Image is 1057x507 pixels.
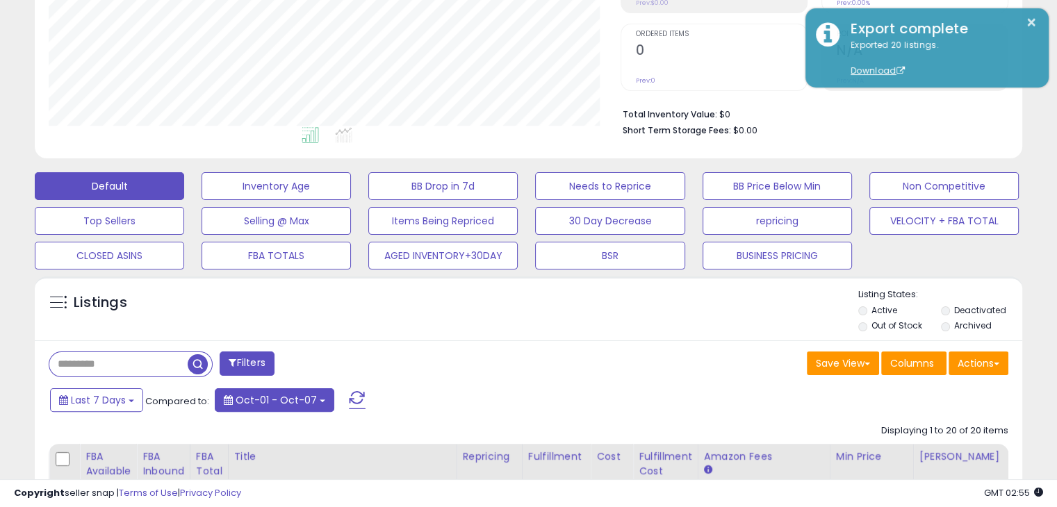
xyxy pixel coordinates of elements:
[196,449,222,493] div: FBA Total Qty
[704,464,712,476] small: Amazon Fees.
[535,242,685,269] button: BSR
[215,388,334,412] button: Oct-01 - Oct-07
[840,19,1038,39] div: Export complete
[851,65,905,76] a: Download
[142,449,184,493] div: FBA inbound Qty
[74,293,127,313] h5: Listings
[871,319,922,331] label: Out of Stock
[953,319,991,331] label: Archived
[368,207,518,235] button: Items Being Repriced
[623,105,998,122] li: $0
[1026,14,1037,31] button: ×
[368,242,518,269] button: AGED INVENTORY+30DAY
[35,172,184,200] button: Default
[35,207,184,235] button: Top Sellers
[636,42,807,61] h2: 0
[35,242,184,269] button: CLOSED ASINS
[949,351,1008,375] button: Actions
[840,39,1038,78] div: Exported 20 listings.
[234,449,451,464] div: Title
[703,172,852,200] button: BB Price Below Min
[636,31,807,38] span: Ordered Items
[807,351,879,375] button: Save View
[202,242,351,269] button: FBA TOTALS
[180,486,241,499] a: Privacy Policy
[704,449,824,464] div: Amazon Fees
[535,172,685,200] button: Needs to Reprice
[881,351,947,375] button: Columns
[639,449,692,479] div: Fulfillment Cost
[236,393,317,407] span: Oct-01 - Oct-07
[869,207,1019,235] button: VELOCITY + FBA TOTAL
[463,449,516,464] div: Repricing
[919,449,1002,464] div: [PERSON_NAME]
[202,172,351,200] button: Inventory Age
[890,356,934,370] span: Columns
[869,172,1019,200] button: Non Competitive
[703,207,852,235] button: repricing
[85,449,131,493] div: FBA Available Qty
[368,172,518,200] button: BB Drop in 7d
[881,424,1008,438] div: Displaying 1 to 20 of 20 items
[596,449,627,464] div: Cost
[119,486,178,499] a: Terms of Use
[202,207,351,235] button: Selling @ Max
[858,288,1022,301] p: Listing States:
[836,449,908,464] div: Min Price
[984,486,1043,499] span: 2025-10-15 02:55 GMT
[71,393,126,407] span: Last 7 Days
[733,124,757,137] span: $0.00
[703,242,852,269] button: BUSINESS PRICING
[14,487,241,500] div: seller snap | |
[220,351,274,376] button: Filters
[623,108,717,120] b: Total Inventory Value:
[953,304,1006,316] label: Deactivated
[636,76,655,85] small: Prev: 0
[14,486,65,499] strong: Copyright
[145,394,209,408] span: Compared to:
[535,207,685,235] button: 30 Day Decrease
[871,304,897,316] label: Active
[50,388,143,412] button: Last 7 Days
[623,124,731,136] b: Short Term Storage Fees:
[528,449,584,464] div: Fulfillment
